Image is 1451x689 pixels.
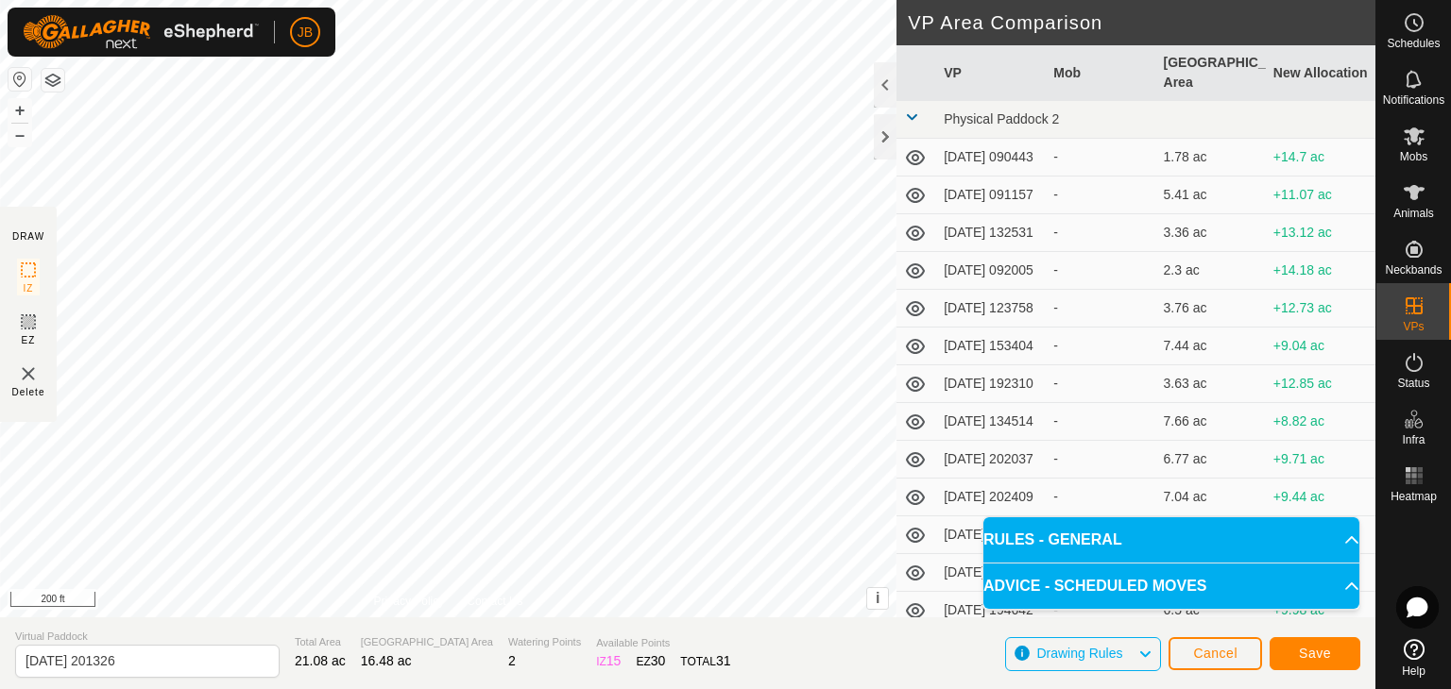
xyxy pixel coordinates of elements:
[1053,298,1148,318] div: -
[983,529,1122,551] span: RULES - GENERAL
[23,15,259,49] img: Gallagher Logo
[908,11,1375,34] h2: VP Area Comparison
[1169,637,1262,670] button: Cancel
[936,328,1046,365] td: [DATE] 153404
[1156,214,1266,252] td: 3.36 ac
[936,139,1046,176] td: [DATE] 090443
[374,593,445,610] a: Privacy Policy
[936,365,1046,403] td: [DATE] 192310
[651,653,666,668] span: 30
[361,653,412,668] span: 16.48 ac
[606,653,622,668] span: 15
[1266,328,1375,365] td: +9.04 ac
[1266,139,1375,176] td: +14.7 ac
[1266,479,1375,516] td: +9.44 ac
[983,563,1359,609] p-accordion-header: ADVICE - SCHEDULED MOVES
[1156,45,1266,101] th: [GEOGRAPHIC_DATA] Area
[9,68,31,91] button: Reset Map
[1053,223,1148,243] div: -
[1156,252,1266,290] td: 2.3 ac
[1385,264,1442,276] span: Neckbands
[1156,403,1266,441] td: 7.66 ac
[1266,403,1375,441] td: +8.82 ac
[1270,637,1360,670] button: Save
[1391,491,1437,502] span: Heatmap
[1053,336,1148,356] div: -
[361,634,493,650] span: [GEOGRAPHIC_DATA] Area
[1156,290,1266,328] td: 3.76 ac
[936,516,1046,554] td: [DATE] 202628
[1053,185,1148,205] div: -
[936,45,1046,101] th: VP
[936,252,1046,290] td: [DATE] 092005
[1266,441,1375,479] td: +9.71 ac
[1053,374,1148,394] div: -
[936,592,1046,630] td: [DATE] 194642
[42,69,64,92] button: Map Layers
[1266,365,1375,403] td: +12.85 ac
[936,176,1046,214] td: [DATE] 091157
[1053,449,1148,469] div: -
[944,111,1059,126] span: Physical Paddock 2
[1266,214,1375,252] td: +13.12 ac
[1053,147,1148,167] div: -
[1403,321,1424,332] span: VPs
[936,290,1046,328] td: [DATE] 123758
[1400,151,1427,162] span: Mobs
[1053,487,1148,507] div: -
[508,634,581,650] span: Watering Points
[508,653,516,668] span: 2
[295,653,346,668] span: 21.08 ac
[1156,479,1266,516] td: 7.04 ac
[876,590,879,606] span: i
[983,517,1359,563] p-accordion-header: RULES - GENERAL
[936,441,1046,479] td: [DATE] 202037
[12,229,44,244] div: DRAW
[12,385,45,399] span: Delete
[1397,378,1429,389] span: Status
[936,403,1046,441] td: [DATE] 134514
[596,651,621,671] div: IZ
[1053,412,1148,431] div: -
[295,634,346,650] span: Total Area
[298,23,313,42] span: JB
[9,99,31,122] button: +
[15,629,280,645] span: Virtual Paddock
[1402,665,1425,677] span: Help
[936,554,1046,592] td: [DATE] 162628
[936,479,1046,516] td: [DATE] 202409
[1402,434,1425,445] span: Infra
[1046,45,1155,101] th: Mob
[24,281,34,295] span: IZ
[1156,176,1266,214] td: 5.41 ac
[1156,328,1266,365] td: 7.44 ac
[1299,646,1331,661] span: Save
[1266,176,1375,214] td: +11.07 ac
[1266,290,1375,328] td: +12.73 ac
[1383,94,1444,106] span: Notifications
[22,333,36,347] span: EZ
[1376,631,1451,684] a: Help
[983,575,1206,597] span: ADVICE - SCHEDULED MOVES
[1266,252,1375,290] td: +14.18 ac
[936,214,1046,252] td: [DATE] 132531
[596,635,730,651] span: Available Points
[1053,260,1148,280] div: -
[9,124,31,146] button: –
[1156,441,1266,479] td: 6.77 ac
[867,588,888,609] button: i
[1156,139,1266,176] td: 1.78 ac
[1193,646,1238,661] span: Cancel
[1266,45,1375,101] th: New Allocation
[680,651,730,671] div: TOTAL
[1387,38,1440,49] span: Schedules
[17,362,40,385] img: VP
[1156,365,1266,403] td: 3.63 ac
[636,651,665,671] div: EZ
[716,653,731,668] span: 31
[1393,208,1434,219] span: Animals
[1036,646,1122,661] span: Drawing Rules
[467,593,522,610] a: Contact Us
